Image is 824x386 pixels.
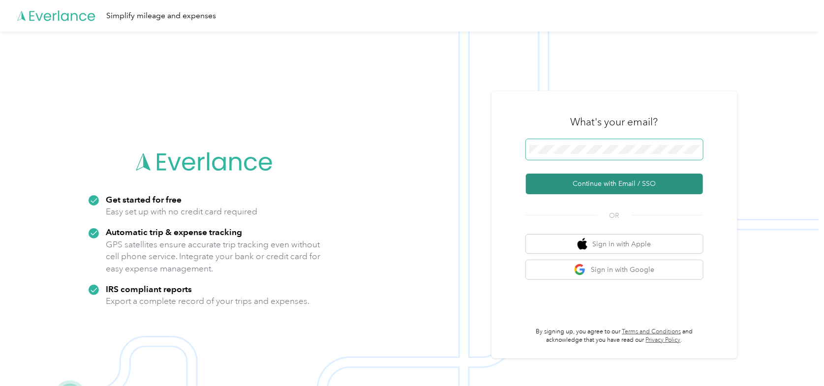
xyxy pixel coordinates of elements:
button: apple logoSign in with Apple [526,235,703,254]
p: GPS satellites ensure accurate trip tracking even without cell phone service. Integrate your bank... [106,238,321,275]
p: By signing up, you agree to our and acknowledge that you have read our . [526,327,703,345]
p: Export a complete record of your trips and expenses. [106,295,309,307]
a: Privacy Policy [646,336,681,344]
a: Terms and Conditions [622,328,681,335]
img: google logo [574,264,586,276]
p: Easy set up with no credit card required [106,206,257,218]
iframe: Everlance-gr Chat Button Frame [769,331,824,386]
div: Simplify mileage and expenses [106,10,216,22]
strong: Automatic trip & expense tracking [106,227,242,237]
strong: Get started for free [106,194,182,205]
button: Continue with Email / SSO [526,174,703,194]
button: google logoSign in with Google [526,260,703,279]
strong: IRS compliant reports [106,284,192,294]
h3: What's your email? [571,115,658,129]
img: apple logo [578,238,587,250]
span: OR [597,210,632,221]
